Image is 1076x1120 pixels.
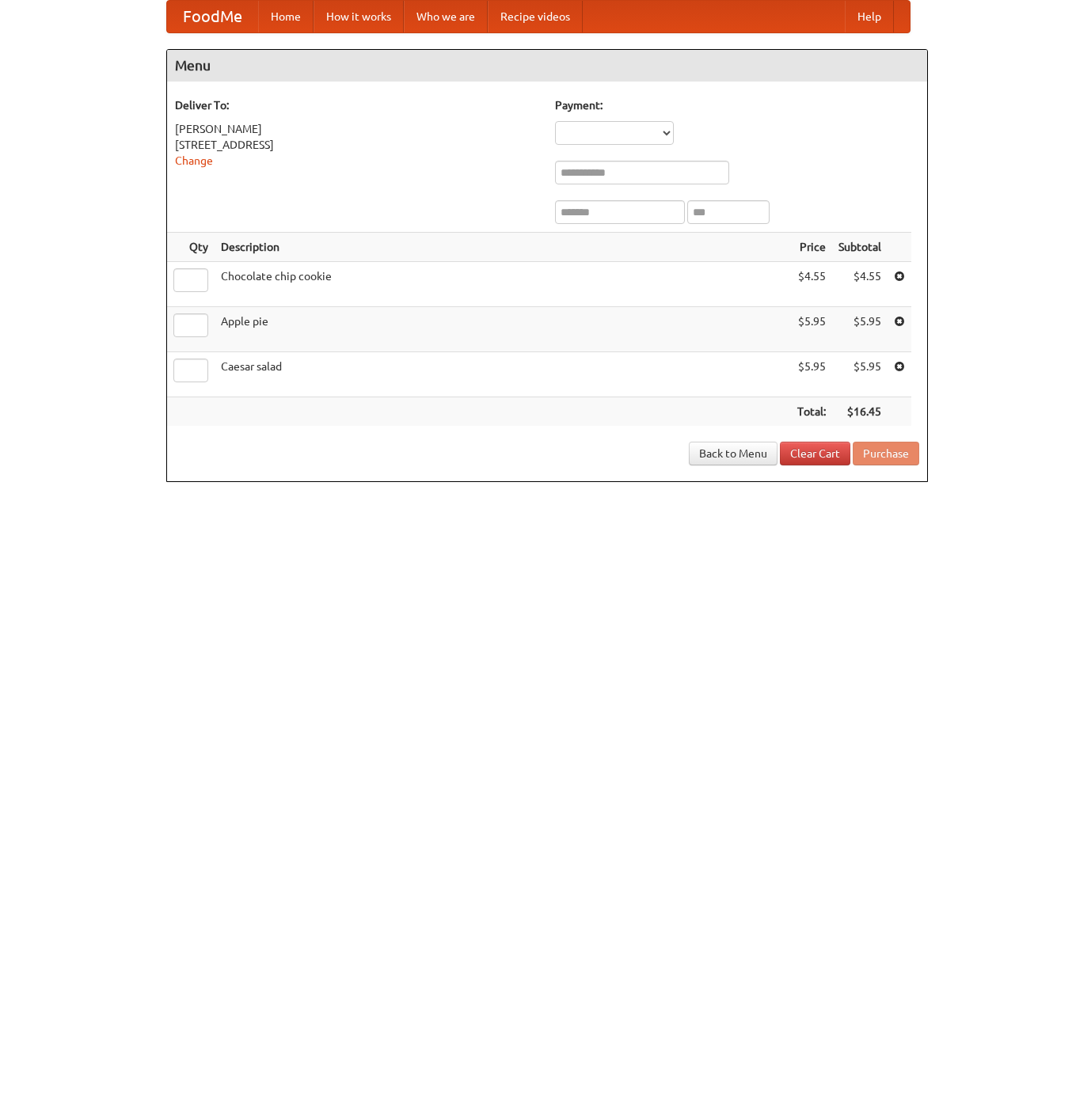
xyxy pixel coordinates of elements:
[404,1,488,32] a: Who we are
[167,50,927,82] h4: Menu
[167,233,215,262] th: Qty
[215,307,791,352] td: Apple pie
[175,137,539,153] div: [STREET_ADDRESS]
[832,233,888,262] th: Subtotal
[215,233,791,262] th: Description
[215,262,791,307] td: Chocolate chip cookie
[258,1,314,32] a: Home
[167,1,258,32] a: FoodMe
[780,442,850,465] a: Clear Cart
[832,262,888,307] td: $4.55
[832,397,888,427] th: $16.45
[314,1,404,32] a: How it works
[791,307,832,352] td: $5.95
[832,307,888,352] td: $5.95
[832,352,888,397] td: $5.95
[791,262,832,307] td: $4.55
[791,233,832,262] th: Price
[689,442,778,465] a: Back to Menu
[791,352,832,397] td: $5.95
[175,97,539,113] h5: Deliver To:
[488,1,583,32] a: Recipe videos
[555,97,919,113] h5: Payment:
[175,121,539,137] div: [PERSON_NAME]
[845,1,894,32] a: Help
[215,352,791,397] td: Caesar salad
[175,154,213,167] a: Change
[791,397,832,427] th: Total:
[853,442,919,465] button: Purchase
